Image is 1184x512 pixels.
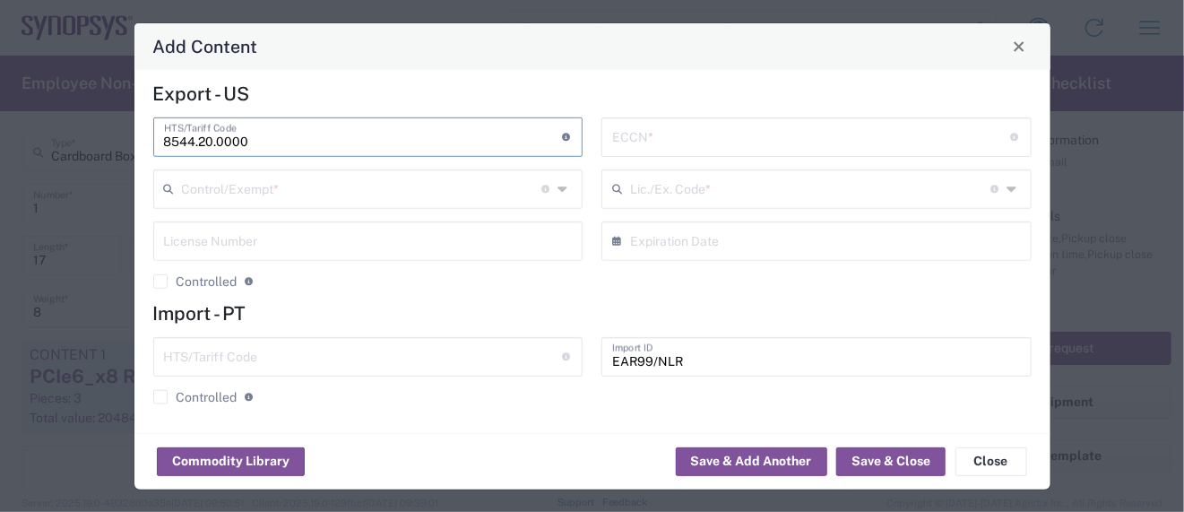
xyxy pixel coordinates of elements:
[153,390,238,404] label: Controlled
[1007,34,1032,59] button: Close
[955,447,1027,476] button: Close
[153,274,238,289] label: Controlled
[836,447,946,476] button: Save & Close
[157,447,305,476] button: Commodity Library
[153,82,1032,105] h4: Export - US
[152,33,257,59] h4: Add Content
[153,302,1032,325] h4: Import - PT
[676,447,827,476] button: Save & Add Another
